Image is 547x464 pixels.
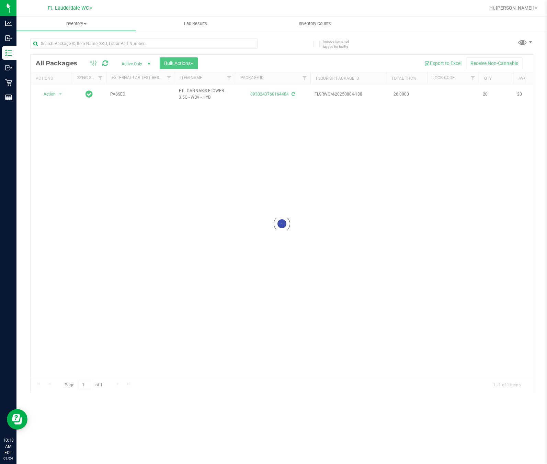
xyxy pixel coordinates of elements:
p: 10:13 AM EDT [3,437,13,456]
span: Include items not tagged for facility [323,39,357,49]
span: Inventory [16,21,136,27]
iframe: Resource center [7,409,27,430]
span: Inventory Counts [289,21,340,27]
a: Inventory [16,16,136,31]
inline-svg: Inventory [5,49,12,56]
input: Search Package ID, Item Name, SKU, Lot or Part Number... [30,38,258,49]
a: Inventory Counts [255,16,375,31]
inline-svg: Analytics [5,20,12,27]
inline-svg: Reports [5,94,12,101]
span: Hi, [PERSON_NAME]! [489,5,534,11]
span: Ft. Lauderdale WC [48,5,89,11]
span: Lab Results [175,21,216,27]
p: 09/24 [3,456,13,461]
inline-svg: Retail [5,79,12,86]
inline-svg: Outbound [5,64,12,71]
inline-svg: Inbound [5,35,12,42]
a: Lab Results [136,16,255,31]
